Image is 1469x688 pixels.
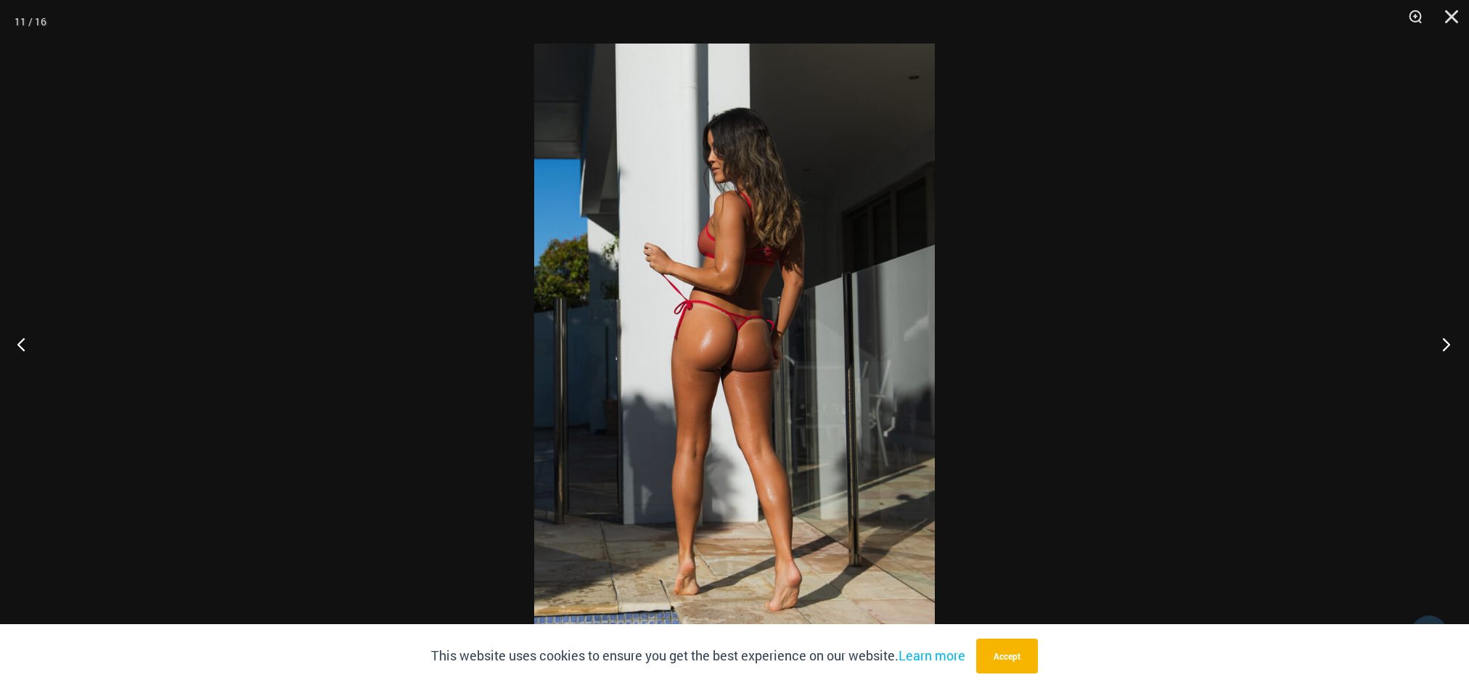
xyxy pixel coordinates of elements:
[1415,308,1469,380] button: Next
[15,11,46,33] div: 11 / 16
[431,645,965,667] p: This website uses cookies to ensure you get the best experience on our website.
[534,44,935,644] img: Summer Storm Red 332 Crop Top 456 Micro 03
[899,647,965,664] a: Learn more
[976,639,1038,673] button: Accept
